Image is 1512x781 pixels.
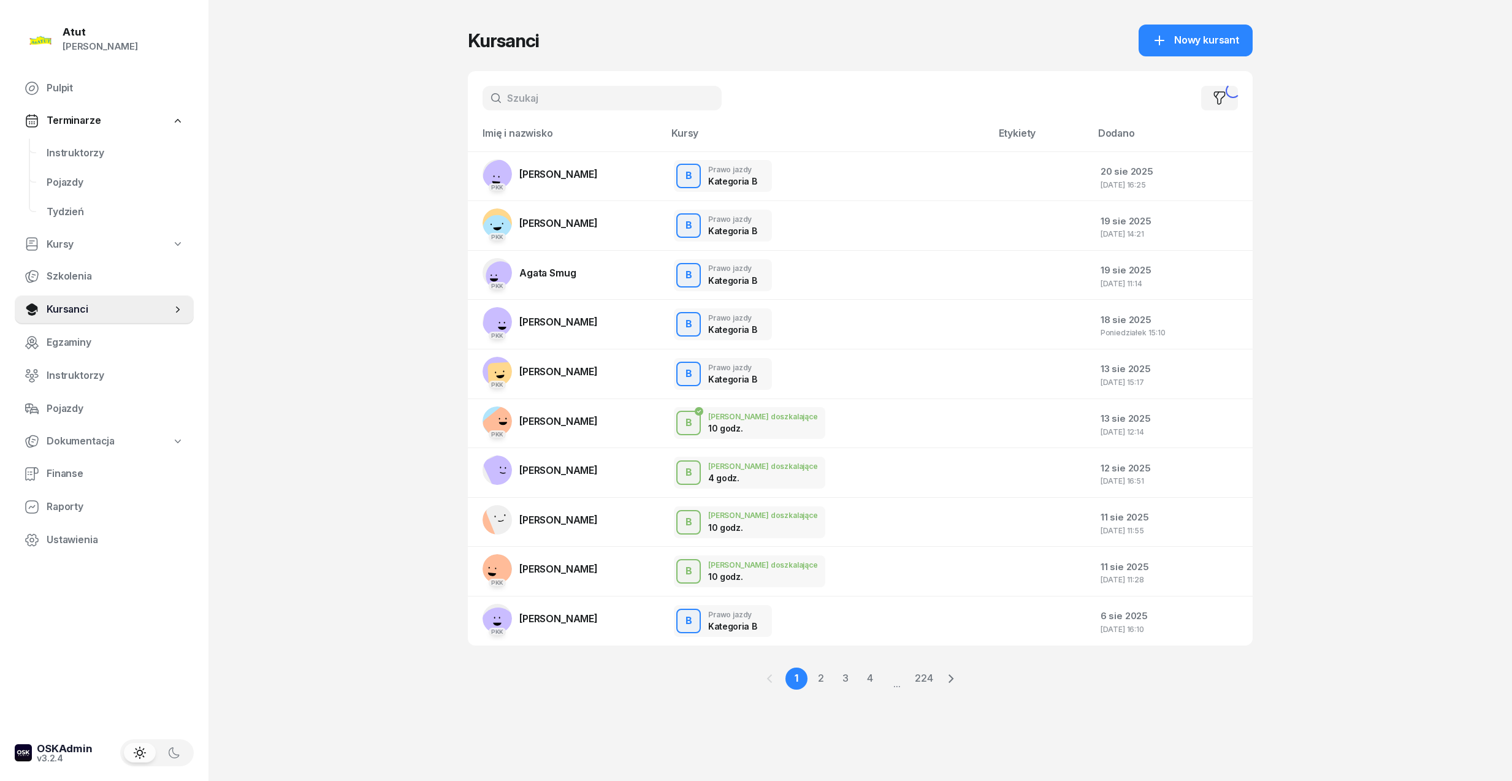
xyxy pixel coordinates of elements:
span: [PERSON_NAME] [519,514,598,526]
h1: Kursanci [468,29,539,51]
a: Tydzień [37,197,194,227]
div: [DATE] 14:21 [1101,230,1243,238]
div: Kategoria B [708,374,757,384]
div: B [681,265,697,286]
div: PKK [489,430,506,438]
div: 19 sie 2025 [1101,213,1243,229]
div: [DATE] 16:51 [1101,477,1243,485]
div: PKK [489,233,506,241]
div: [DATE] 16:10 [1101,625,1243,633]
a: Nowy kursant [1139,25,1253,56]
div: PKK [489,579,506,587]
div: PKK [489,381,506,389]
a: PKK[PERSON_NAME] [483,208,598,238]
div: OSKAdmin [37,744,93,754]
a: PKK[PERSON_NAME] [483,357,598,386]
a: [PERSON_NAME] [483,505,598,535]
div: PKK [489,183,506,191]
span: Agata Smug [519,267,576,279]
div: 6 sie 2025 [1101,608,1243,624]
span: Finanse [47,466,184,482]
div: v3.2.4 [37,754,93,763]
div: Atut [63,27,138,37]
div: 20 sie 2025 [1101,164,1243,180]
div: 13 sie 2025 [1101,411,1243,427]
a: Finanse [15,459,194,489]
div: B [681,512,697,533]
div: 10 godz. [708,522,772,533]
button: B [676,164,701,188]
div: 10 godz. [708,571,772,582]
a: Kursy [15,230,194,259]
a: Ustawienia [15,525,194,555]
span: Kursy [47,237,74,253]
span: Raporty [47,499,184,515]
div: 10 godz. [708,423,772,433]
span: Terminarze [47,113,101,129]
span: Kursanci [47,302,172,318]
div: B [681,314,697,335]
span: Instruktorzy [47,145,184,161]
a: 4 [859,668,881,690]
button: B [676,213,701,238]
span: Tydzień [47,204,184,220]
a: PKK[PERSON_NAME] [483,554,598,584]
button: B [676,460,701,485]
div: Prawo jazdy [708,364,757,371]
span: Dokumentacja [47,433,115,449]
div: [PERSON_NAME] [63,39,138,55]
div: 11 sie 2025 [1101,509,1243,525]
a: Pojazdy [37,168,194,197]
span: [PERSON_NAME] [519,365,598,378]
div: [DATE] 11:14 [1101,280,1243,288]
div: [PERSON_NAME] doszkalające [708,511,818,519]
div: [DATE] 11:55 [1101,527,1243,535]
div: [PERSON_NAME] doszkalające [708,413,818,421]
a: Pojazdy [15,394,194,424]
a: 1 [785,668,808,690]
a: [PERSON_NAME] [483,455,598,485]
img: logo-xs-dark@2x.png [15,744,32,761]
div: Kategoria B [708,226,757,236]
span: Instruktorzy [47,368,184,384]
th: Imię i nazwisko [468,125,664,151]
span: [PERSON_NAME] [519,563,598,575]
div: 18 sie 2025 [1101,312,1243,328]
button: B [676,312,701,337]
span: [PERSON_NAME] [519,316,598,328]
div: Kategoria B [708,324,757,335]
div: B [681,462,697,483]
div: 4 godz. [708,473,772,483]
span: Pojazdy [47,401,184,417]
th: Etykiety [991,125,1091,151]
span: [PERSON_NAME] [519,612,598,625]
span: Nowy kursant [1174,32,1239,48]
div: B [681,561,697,582]
div: B [681,166,697,187]
div: Prawo jazdy [708,611,757,619]
span: [PERSON_NAME] [519,217,598,229]
a: Szkolenia [15,262,194,291]
a: Instruktorzy [15,361,194,390]
div: Kategoria B [708,176,757,186]
a: PKK[PERSON_NAME] [483,307,598,337]
span: ... [884,667,911,690]
span: Ustawienia [47,532,184,548]
div: 11 sie 2025 [1101,559,1243,575]
a: Egzaminy [15,328,194,357]
span: [PERSON_NAME] [519,464,598,476]
a: Dokumentacja [15,427,194,455]
div: 12 sie 2025 [1101,460,1243,476]
div: [DATE] 15:17 [1101,378,1243,386]
button: B [676,411,701,435]
div: PKK [489,332,506,340]
div: Prawo jazdy [708,314,757,322]
span: Pulpit [47,80,184,96]
button: B [676,609,701,633]
button: B [676,559,701,584]
a: 224 [913,668,935,690]
div: B [681,413,697,434]
div: [DATE] 11:28 [1101,576,1243,584]
div: Prawo jazdy [708,215,757,223]
div: [DATE] 16:25 [1101,181,1243,189]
